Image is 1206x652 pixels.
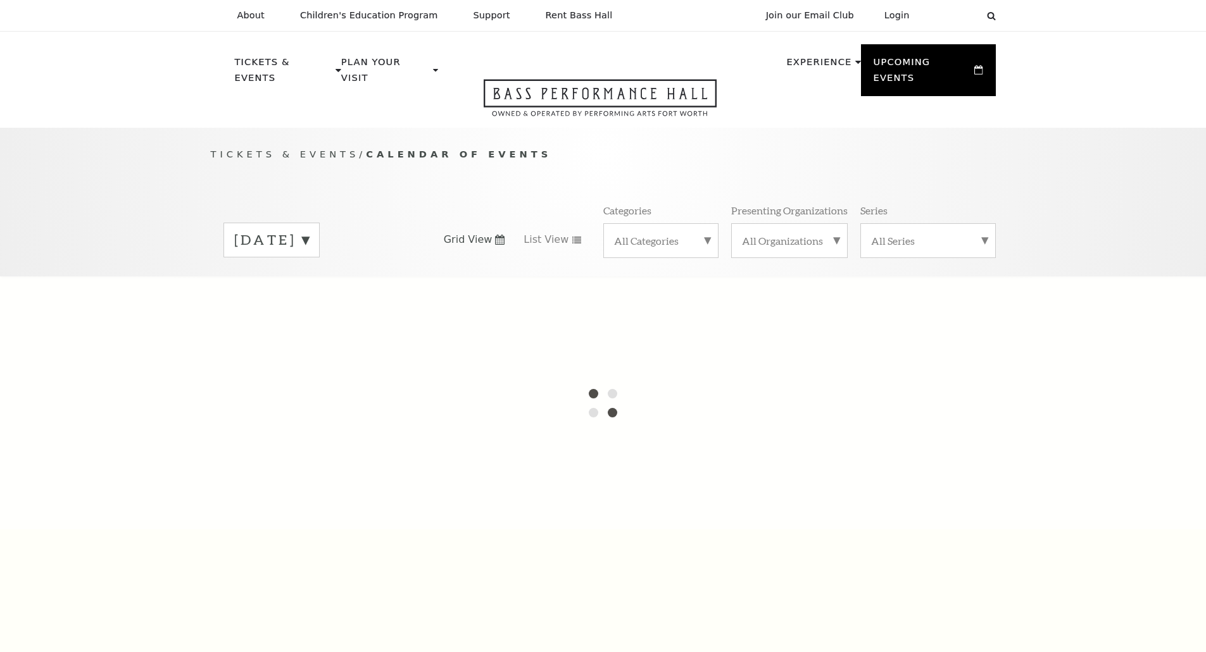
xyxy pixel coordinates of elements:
[614,234,708,247] label: All Categories
[546,10,613,21] p: Rent Bass Hall
[235,54,333,93] p: Tickets & Events
[860,204,888,217] p: Series
[874,54,972,93] p: Upcoming Events
[603,204,651,217] p: Categories
[234,230,309,250] label: [DATE]
[871,234,985,247] label: All Series
[524,233,568,247] span: List View
[444,233,493,247] span: Grid View
[211,147,996,163] p: /
[742,234,837,247] label: All Organizations
[341,54,430,93] p: Plan Your Visit
[211,149,360,159] span: Tickets & Events
[474,10,510,21] p: Support
[237,10,265,21] p: About
[786,54,851,77] p: Experience
[300,10,438,21] p: Children's Education Program
[731,204,848,217] p: Presenting Organizations
[366,149,551,159] span: Calendar of Events
[930,9,975,22] select: Select:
